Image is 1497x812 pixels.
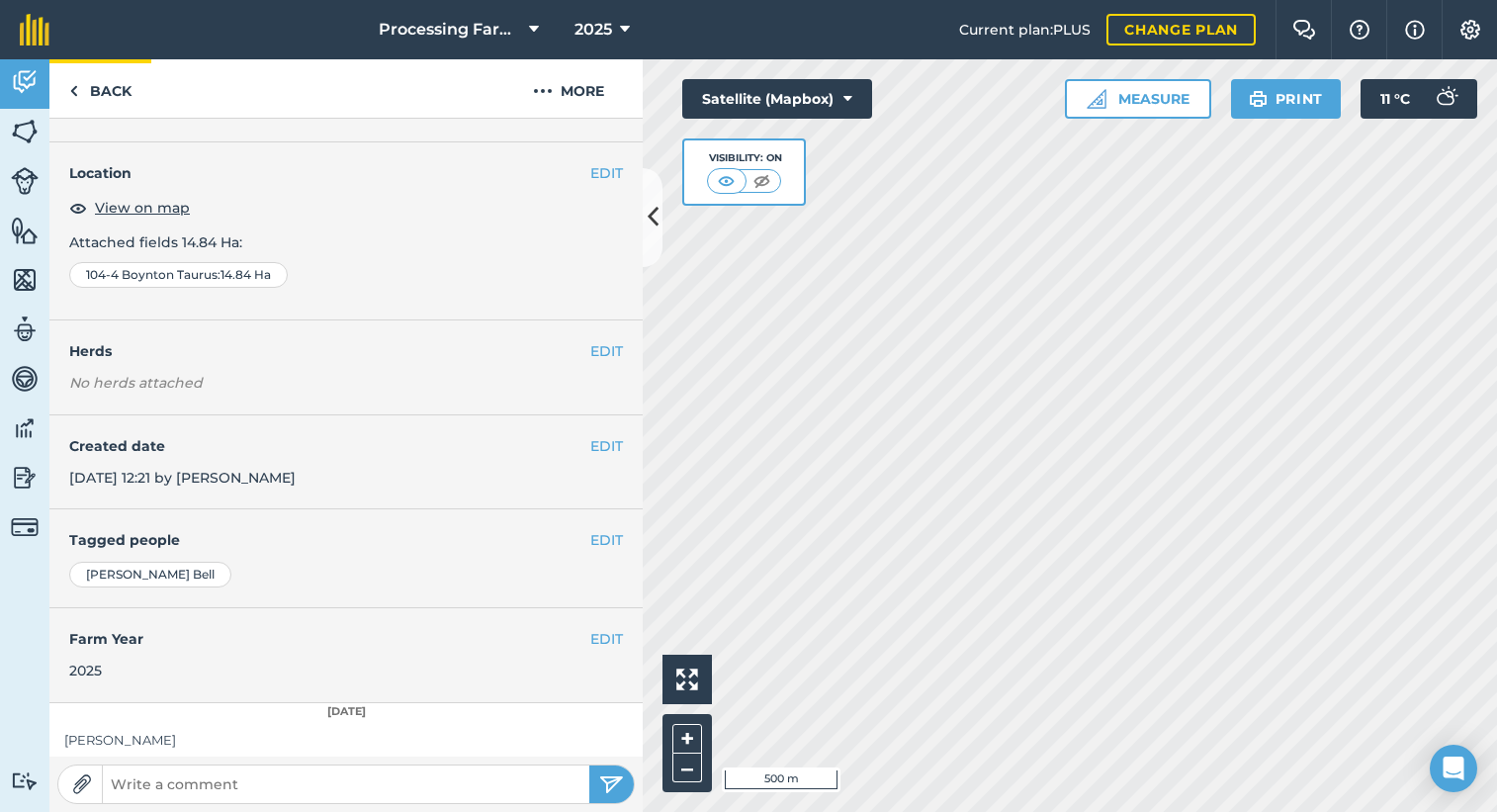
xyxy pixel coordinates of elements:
div: 2025 [69,660,623,681]
span: 104-4 Boynton Taurus [86,267,218,283]
a: Change plan [1106,14,1256,45]
p: Attached fields 14.84 Ha : [69,231,623,253]
h4: Farm Year [69,628,623,650]
img: Ruler icon [1087,89,1106,109]
div: [PERSON_NAME] [64,730,628,751]
img: svg+xml;base64,PHN2ZyB4bWxucz0iaHR0cDovL3d3dy53My5vcmcvMjAwMC9zdmciIHdpZHRoPSI1MCIgaGVpZ2h0PSI0MC... [749,171,774,191]
img: svg+xml;base64,PHN2ZyB4bWxucz0iaHR0cDovL3d3dy53My5vcmcvMjAwMC9zdmciIHdpZHRoPSIxNyIgaGVpZ2h0PSIxNy... [1405,18,1425,42]
button: EDIT [590,162,623,184]
button: EDIT [590,529,623,551]
img: svg+xml;base64,PHN2ZyB4bWxucz0iaHR0cDovL3d3dy53My5vcmcvMjAwMC9zdmciIHdpZHRoPSI5IiBoZWlnaHQ9IjI0Ii... [69,79,78,103]
img: svg+xml;base64,PHN2ZyB4bWxucz0iaHR0cDovL3d3dy53My5vcmcvMjAwMC9zdmciIHdpZHRoPSIxOSIgaGVpZ2h0PSIyNC... [1249,87,1268,111]
img: svg+xml;base64,PD94bWwgdmVyc2lvbj0iMS4wIiBlbmNvZGluZz0idXRmLTgiPz4KPCEtLSBHZW5lcmF0b3I6IEFkb2JlIE... [11,67,39,97]
img: Two speech bubbles overlapping with the left bubble in the forefront [1292,20,1316,40]
button: More [494,59,643,118]
img: svg+xml;base64,PD94bWwgdmVyc2lvbj0iMS4wIiBlbmNvZGluZz0idXRmLTgiPz4KPCEtLSBHZW5lcmF0b3I6IEFkb2JlIE... [11,513,39,541]
button: EDIT [590,628,623,650]
div: [PERSON_NAME] Bell [69,562,231,587]
h4: Location [69,162,623,184]
img: svg+xml;base64,PHN2ZyB4bWxucz0iaHR0cDovL3d3dy53My5vcmcvMjAwMC9zdmciIHdpZHRoPSI1MCIgaGVpZ2h0PSI0MC... [714,171,739,191]
button: Measure [1065,79,1211,119]
img: Paperclip icon [72,774,92,794]
span: 2025 [574,18,612,42]
a: Back [49,59,151,118]
img: svg+xml;base64,PD94bWwgdmVyc2lvbj0iMS4wIiBlbmNvZGluZz0idXRmLTgiPz4KPCEtLSBHZW5lcmF0b3I6IEFkb2JlIE... [11,167,39,195]
button: EDIT [590,435,623,457]
span: : 14.84 Ha [218,267,271,283]
input: Write a comment [103,770,589,798]
button: 11 °C [1361,79,1477,119]
img: svg+xml;base64,PD94bWwgdmVyc2lvbj0iMS4wIiBlbmNvZGluZz0idXRmLTgiPz4KPCEtLSBHZW5lcmF0b3I6IEFkb2JlIE... [1426,79,1465,119]
img: svg+xml;base64,PD94bWwgdmVyc2lvbj0iMS4wIiBlbmNvZGluZz0idXRmLTgiPz4KPCEtLSBHZW5lcmF0b3I6IEFkb2JlIE... [11,771,39,790]
img: svg+xml;base64,PHN2ZyB4bWxucz0iaHR0cDovL3d3dy53My5vcmcvMjAwMC9zdmciIHdpZHRoPSI1NiIgaGVpZ2h0PSI2MC... [11,216,39,245]
button: Print [1231,79,1342,119]
img: svg+xml;base64,PD94bWwgdmVyc2lvbj0iMS4wIiBlbmNvZGluZz0idXRmLTgiPz4KPCEtLSBHZW5lcmF0b3I6IEFkb2JlIE... [11,364,39,394]
img: svg+xml;base64,PHN2ZyB4bWxucz0iaHR0cDovL3d3dy53My5vcmcvMjAwMC9zdmciIHdpZHRoPSIyMCIgaGVpZ2h0PSIyNC... [533,79,553,103]
button: EDIT [590,340,623,362]
img: fieldmargin Logo [20,14,49,45]
img: A cog icon [1458,20,1482,40]
img: svg+xml;base64,PD94bWwgdmVyc2lvbj0iMS4wIiBlbmNvZGluZz0idXRmLTgiPz4KPCEtLSBHZW5lcmF0b3I6IEFkb2JlIE... [11,315,39,344]
h4: Tagged people [69,529,623,551]
img: svg+xml;base64,PD94bWwgdmVyc2lvbj0iMS4wIiBlbmNvZGluZz0idXRmLTgiPz4KPCEtLSBHZW5lcmF0b3I6IEFkb2JlIE... [11,413,39,443]
img: svg+xml;base64,PHN2ZyB4bWxucz0iaHR0cDovL3d3dy53My5vcmcvMjAwMC9zdmciIHdpZHRoPSI1NiIgaGVpZ2h0PSI2MC... [11,265,39,295]
img: svg+xml;base64,PD94bWwgdmVyc2lvbj0iMS4wIiBlbmNvZGluZz0idXRmLTgiPz4KPCEtLSBHZW5lcmF0b3I6IEFkb2JlIE... [11,463,39,493]
span: 11 ° C [1380,79,1410,119]
em: No herds attached [69,372,643,394]
img: Four arrows, one pointing top left, one top right, one bottom right and the last bottom left [676,669,698,690]
img: A question mark icon [1348,20,1371,40]
button: + [672,724,702,754]
span: Current plan : PLUS [959,19,1091,41]
button: Satellite (Mapbox) [682,79,872,119]
div: [DATE] [49,703,643,721]
span: View on map [95,197,190,219]
div: Visibility: On [707,150,782,166]
div: Open Intercom Messenger [1430,745,1477,792]
span: Processing Farms [379,18,521,42]
h4: Herds [69,340,643,362]
h4: Created date [69,435,623,457]
img: svg+xml;base64,PHN2ZyB4bWxucz0iaHR0cDovL3d3dy53My5vcmcvMjAwMC9zdmciIHdpZHRoPSI1NiIgaGVpZ2h0PSI2MC... [11,117,39,146]
img: svg+xml;base64,PHN2ZyB4bWxucz0iaHR0cDovL3d3dy53My5vcmcvMjAwMC9zdmciIHdpZHRoPSIyNSIgaGVpZ2h0PSIyNC... [599,772,624,796]
img: svg+xml;base64,PHN2ZyB4bWxucz0iaHR0cDovL3d3dy53My5vcmcvMjAwMC9zdmciIHdpZHRoPSIxOCIgaGVpZ2h0PSIyNC... [69,196,87,220]
button: View on map [69,196,190,220]
div: [DATE] 12:21 by [PERSON_NAME] [49,415,643,510]
button: – [672,754,702,782]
